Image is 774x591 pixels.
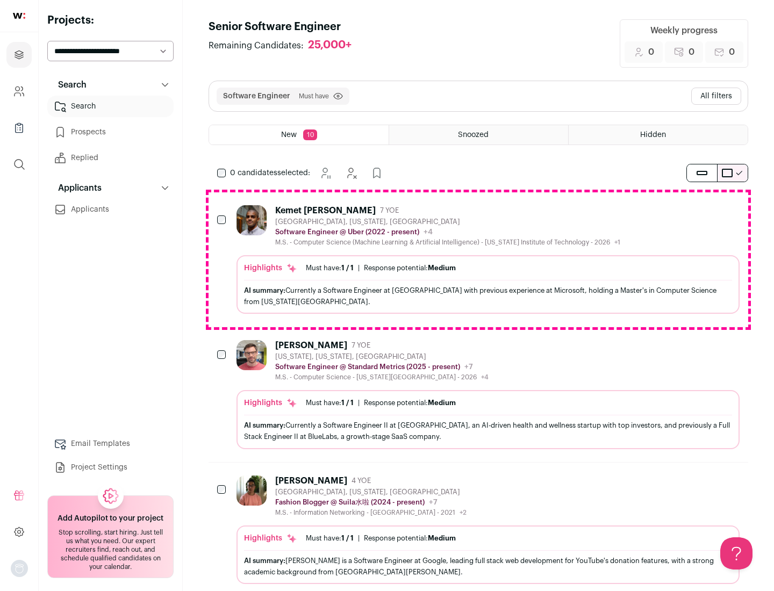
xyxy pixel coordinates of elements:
div: [PERSON_NAME] [275,475,347,486]
span: 7 YOE [380,206,399,215]
div: 25,000+ [308,39,352,52]
span: 0 candidates [230,169,277,177]
a: Kemet [PERSON_NAME] 7 YOE [GEOGRAPHIC_DATA], [US_STATE], [GEOGRAPHIC_DATA] Software Engineer @ Ub... [236,205,740,314]
div: Response potential: [364,534,456,543]
p: Applicants [52,182,102,194]
button: All filters [691,88,741,105]
span: New [281,131,297,139]
a: Company Lists [6,115,32,141]
p: Fashion Blogger @ Suila水啦 (2024 - present) [275,498,425,507]
div: Highlights [244,533,297,544]
img: 92c6d1596c26b24a11d48d3f64f639effaf6bd365bf059bea4cfc008ddd4fb99.jpg [236,340,267,370]
div: [GEOGRAPHIC_DATA], [US_STATE], [GEOGRAPHIC_DATA] [275,488,467,496]
iframe: Help Scout Beacon - Open [720,537,752,570]
a: Applicants [47,199,174,220]
span: Medium [428,399,456,406]
span: +4 [424,228,433,236]
div: Kemet [PERSON_NAME] [275,205,376,216]
button: Hide [340,162,362,184]
div: Weekly progress [650,24,718,37]
span: 1 / 1 [341,264,354,271]
span: Medium [428,535,456,542]
span: 0 [648,46,654,59]
div: Response potential: [364,399,456,407]
span: AI summary: [244,557,285,564]
button: Applicants [47,177,174,199]
ul: | [306,264,456,272]
span: +7 [429,499,438,506]
div: Stop scrolling, start hiring. Just tell us what you need. Our expert recruiters find, reach out, ... [54,528,167,571]
a: Snoozed [389,125,568,145]
div: Highlights [244,263,297,273]
h2: Projects: [47,13,174,28]
span: Medium [428,264,456,271]
span: Remaining Candidates: [209,39,304,52]
span: AI summary: [244,287,285,294]
span: 7 YOE [352,341,370,350]
a: [PERSON_NAME] 4 YOE [GEOGRAPHIC_DATA], [US_STATE], [GEOGRAPHIC_DATA] Fashion Blogger @ Suila水啦 (2... [236,475,740,584]
p: Software Engineer @ Standard Metrics (2025 - present) [275,363,460,371]
ul: | [306,534,456,543]
div: [PERSON_NAME] is a Software Engineer at Google, leading full stack web development for YouTube's ... [244,555,732,578]
span: +4 [481,374,489,380]
a: [PERSON_NAME] 7 YOE [US_STATE], [US_STATE], [GEOGRAPHIC_DATA] Software Engineer @ Standard Metric... [236,340,740,449]
a: Hidden [569,125,748,145]
span: 10 [303,129,317,140]
img: 927442a7649886f10e33b6150e11c56b26abb7af887a5a1dd4d66526963a6550.jpg [236,205,267,235]
a: Add Autopilot to your project Stop scrolling, start hiring. Just tell us what you need. Our exper... [47,495,174,578]
img: wellfound-shorthand-0d5821cbd27db2630d0214b213865d53afaa358527fdda9d0ea32b1df1b89c2c.svg [13,13,25,19]
a: Company and ATS Settings [6,78,32,104]
span: Snoozed [458,131,489,139]
div: M.S. - Computer Science - [US_STATE][GEOGRAPHIC_DATA] - 2026 [275,373,489,381]
a: Replied [47,147,174,169]
div: Response potential: [364,264,456,272]
a: Prospects [47,121,174,143]
span: +7 [464,363,473,371]
div: [PERSON_NAME] [275,340,347,351]
a: Projects [6,42,32,68]
span: 1 / 1 [341,399,354,406]
button: Open dropdown [11,560,28,577]
button: Search [47,74,174,96]
span: 1 / 1 [341,535,354,542]
div: Currently a Software Engineer at [GEOGRAPHIC_DATA] with previous experience at Microsoft, holding... [244,285,732,307]
p: Software Engineer @ Uber (2022 - present) [275,228,419,236]
div: [US_STATE], [US_STATE], [GEOGRAPHIC_DATA] [275,352,489,361]
button: Software Engineer [223,91,290,102]
div: M.S. - Information Networking - [GEOGRAPHIC_DATA] - 2021 [275,508,467,517]
h1: Senior Software Engineer [209,19,362,34]
span: +1 [614,239,620,246]
a: Project Settings [47,457,174,478]
button: Snooze [314,162,336,184]
a: Search [47,96,174,117]
span: +2 [460,509,467,516]
button: Add to Prospects [366,162,388,184]
p: Search [52,78,87,91]
div: Currently a Software Engineer II at [GEOGRAPHIC_DATA], an AI-driven health and wellness startup w... [244,420,732,442]
ul: | [306,399,456,407]
span: 4 YOE [352,477,371,485]
span: 0 [689,46,694,59]
div: Must have: [306,264,354,272]
div: [GEOGRAPHIC_DATA], [US_STATE], [GEOGRAPHIC_DATA] [275,218,620,226]
span: Must have [299,92,329,100]
h2: Add Autopilot to your project [58,513,163,524]
div: Highlights [244,398,297,408]
div: Must have: [306,534,354,543]
span: 0 [729,46,735,59]
span: AI summary: [244,422,285,429]
img: nopic.png [11,560,28,577]
img: ebffc8b94a612106133ad1a79c5dcc917f1f343d62299c503ebb759c428adb03.jpg [236,475,267,506]
span: Hidden [640,131,666,139]
a: Email Templates [47,433,174,455]
span: selected: [230,168,310,178]
div: M.S. - Computer Science (Machine Learning & Artificial Intelligence) - [US_STATE] Institute of Te... [275,238,620,247]
div: Must have: [306,399,354,407]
